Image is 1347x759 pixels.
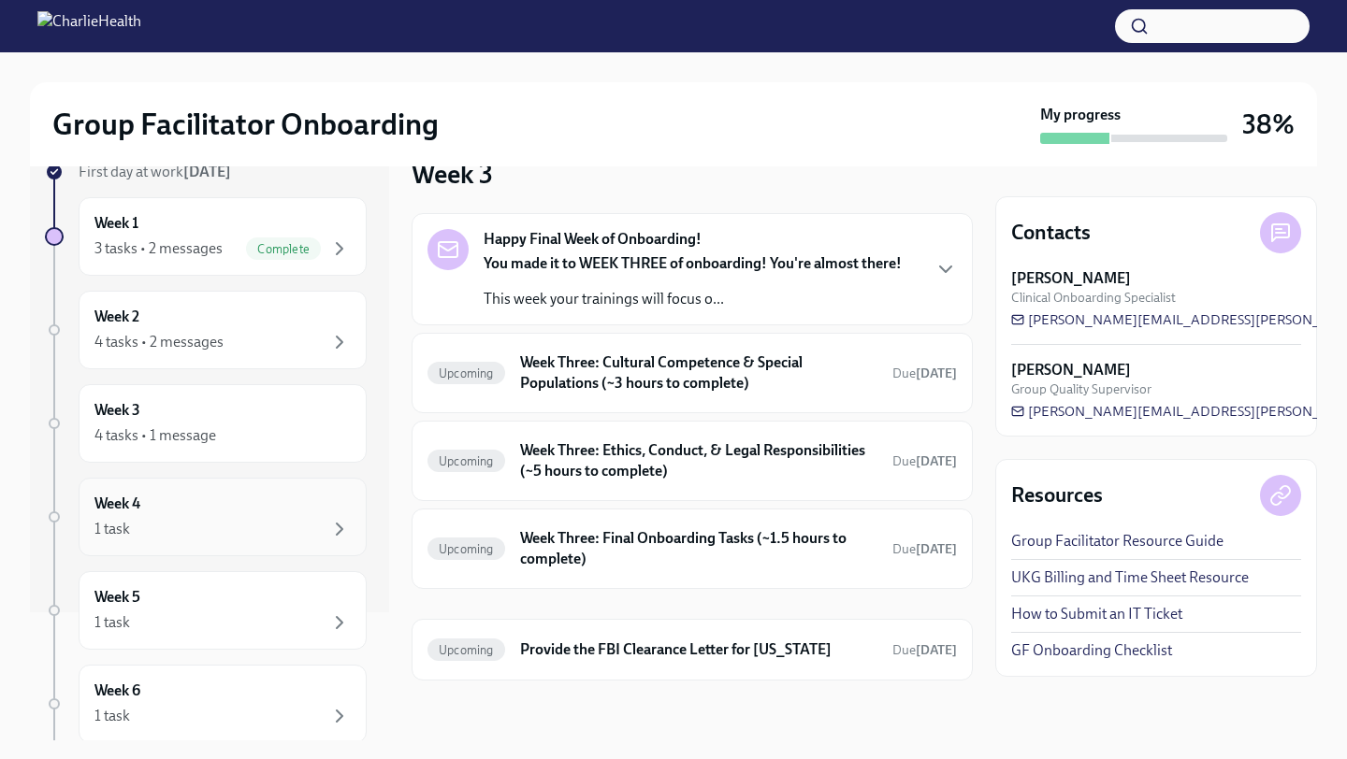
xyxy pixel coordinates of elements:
strong: My progress [1040,105,1121,125]
h6: Week Three: Final Onboarding Tasks (~1.5 hours to complete) [520,528,877,569]
h6: Week 3 [94,400,140,421]
h6: Week Three: Cultural Competence & Special Populations (~3 hours to complete) [520,352,877,394]
a: UpcomingProvide the FBI Clearance Letter for [US_STATE]Due[DATE] [427,635,957,665]
span: First day at work [79,163,231,180]
h6: Week 5 [94,587,140,608]
strong: You made it to WEEK THREE of onboarding! You're almost there! [484,254,902,272]
span: October 18th, 2025 09:00 [892,540,957,558]
a: UKG Billing and Time Sheet Resource [1011,567,1249,588]
strong: [PERSON_NAME] [1011,268,1131,289]
span: Group Quality Supervisor [1011,380,1151,398]
strong: [DATE] [916,541,957,557]
h3: Week 3 [412,157,493,191]
p: This week your trainings will focus o... [484,289,902,309]
span: October 20th, 2025 09:00 [892,452,957,470]
a: Week 61 task [45,665,367,743]
span: Due [892,642,957,658]
h4: Contacts [1011,219,1091,247]
h4: Resources [1011,481,1103,509]
a: GF Onboarding Checklist [1011,640,1172,661]
h6: Week 2 [94,307,139,327]
span: Upcoming [427,366,505,380]
span: Due [892,365,957,381]
a: Week 41 task [45,478,367,556]
a: Group Facilitator Resource Guide [1011,531,1224,551]
div: 4 tasks • 1 message [94,425,216,446]
a: Week 34 tasks • 1 message [45,384,367,463]
div: 3 tasks • 2 messages [94,238,223,259]
h3: 38% [1242,107,1295,141]
a: Week 51 task [45,571,367,650]
span: Upcoming [427,643,505,657]
span: Due [892,453,957,469]
strong: [DATE] [183,163,231,180]
a: Week 24 tasks • 2 messages [45,291,367,369]
a: First day at work[DATE] [45,162,367,182]
a: UpcomingWeek Three: Ethics, Conduct, & Legal Responsibilities (~5 hours to complete)Due[DATE] [427,437,957,485]
span: Due [892,541,957,557]
span: Upcoming [427,542,505,556]
div: 1 task [94,519,130,539]
a: UpcomingWeek Three: Final Onboarding Tasks (~1.5 hours to complete)Due[DATE] [427,524,957,573]
div: 1 task [94,706,130,726]
a: Week 13 tasks • 2 messagesComplete [45,197,367,276]
img: CharlieHealth [37,11,141,41]
h6: Week 1 [94,213,138,234]
strong: Happy Final Week of Onboarding! [484,229,702,250]
span: Complete [246,242,321,256]
h6: Week Three: Ethics, Conduct, & Legal Responsibilities (~5 hours to complete) [520,440,877,481]
h6: Week 4 [94,494,140,514]
span: October 20th, 2025 09:00 [892,365,957,382]
strong: [DATE] [916,365,957,381]
h6: Week 6 [94,680,140,701]
strong: [DATE] [916,453,957,469]
h2: Group Facilitator Onboarding [52,106,439,143]
h6: Provide the FBI Clearance Letter for [US_STATE] [520,639,877,660]
strong: [PERSON_NAME] [1011,360,1131,380]
div: 1 task [94,612,130,633]
a: How to Submit an IT Ticket [1011,604,1182,624]
strong: [DATE] [916,642,957,658]
a: UpcomingWeek Three: Cultural Competence & Special Populations (~3 hours to complete)Due[DATE] [427,349,957,397]
span: November 4th, 2025 08:00 [892,641,957,659]
span: Clinical Onboarding Specialist [1011,289,1176,307]
div: 4 tasks • 2 messages [94,332,224,352]
span: Upcoming [427,454,505,468]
